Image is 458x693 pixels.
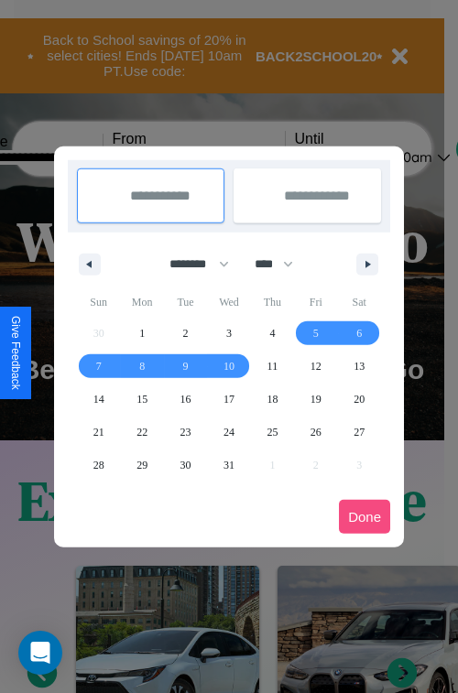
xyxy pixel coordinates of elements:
button: 23 [164,416,207,449]
button: 26 [294,416,337,449]
span: 5 [313,317,319,350]
button: 16 [164,383,207,416]
span: 29 [136,449,147,482]
span: 1 [139,317,145,350]
span: 18 [267,383,278,416]
span: 4 [269,317,275,350]
span: Sat [338,287,381,317]
span: 26 [311,416,322,449]
span: 3 [226,317,232,350]
span: 25 [267,416,278,449]
div: Give Feedback [9,316,22,390]
span: Fri [294,287,337,317]
button: 4 [251,317,294,350]
span: 20 [354,383,365,416]
button: 21 [77,416,120,449]
button: 31 [207,449,250,482]
button: 28 [77,449,120,482]
span: Tue [164,287,207,317]
button: 15 [120,383,163,416]
button: 25 [251,416,294,449]
button: 3 [207,317,250,350]
button: 22 [120,416,163,449]
span: 23 [180,416,191,449]
span: 30 [180,449,191,482]
span: 19 [311,383,322,416]
span: Thu [251,287,294,317]
span: 16 [180,383,191,416]
button: 27 [338,416,381,449]
span: 15 [136,383,147,416]
span: 9 [183,350,189,383]
button: 8 [120,350,163,383]
span: 8 [139,350,145,383]
div: Open Intercom Messenger [18,631,62,675]
button: 2 [164,317,207,350]
span: 12 [311,350,322,383]
button: 17 [207,383,250,416]
span: 17 [224,383,234,416]
button: 7 [77,350,120,383]
span: 21 [93,416,104,449]
span: Sun [77,287,120,317]
button: 24 [207,416,250,449]
button: 13 [338,350,381,383]
button: 5 [294,317,337,350]
span: 28 [93,449,104,482]
button: 29 [120,449,163,482]
span: 22 [136,416,147,449]
button: 20 [338,383,381,416]
span: 14 [93,383,104,416]
button: 12 [294,350,337,383]
span: 7 [96,350,102,383]
span: 24 [224,416,234,449]
button: 14 [77,383,120,416]
span: 2 [183,317,189,350]
button: 18 [251,383,294,416]
button: Done [339,500,390,534]
span: 31 [224,449,234,482]
button: 9 [164,350,207,383]
button: 19 [294,383,337,416]
span: Wed [207,287,250,317]
span: 27 [354,416,365,449]
span: 11 [267,350,278,383]
button: 10 [207,350,250,383]
button: 30 [164,449,207,482]
span: 13 [354,350,365,383]
button: 6 [338,317,381,350]
span: 10 [224,350,234,383]
button: 1 [120,317,163,350]
span: Mon [120,287,163,317]
span: 6 [356,317,362,350]
button: 11 [251,350,294,383]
